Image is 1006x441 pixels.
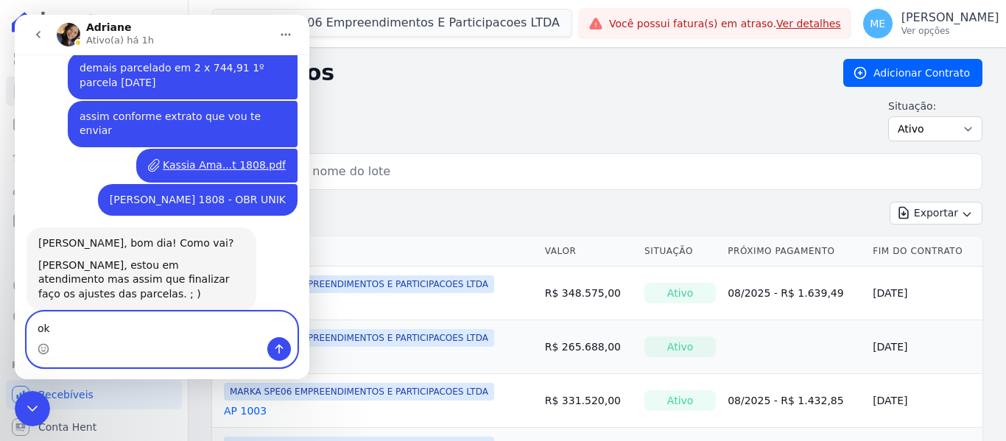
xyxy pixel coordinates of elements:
[6,303,182,333] a: Negativação
[24,222,230,236] div: [PERSON_NAME], bom dia! Como vai?
[53,86,283,133] div: assim conforme extrato que vou te enviar
[6,206,182,236] a: Minha Carteira
[12,38,283,85] div: Maria diz…
[539,236,639,267] th: Valor
[236,157,976,186] input: Buscar por nome do lote
[776,18,841,29] a: Ver detalhes
[890,202,982,225] button: Exportar
[13,297,282,322] textarea: Envie uma mensagem...
[148,143,271,158] div: Kassia Ama...t 1808.pdf
[71,18,139,33] p: Ativo(a) há 1h
[539,320,639,374] td: R$ 265.688,00
[6,380,182,409] a: Recebíveis
[212,60,820,86] h2: Contratos
[12,213,242,295] div: [PERSON_NAME], bom dia! Como vai?[PERSON_NAME], estou em atendimento mas assim que finalizar faço...
[901,25,999,37] p: Ver opções
[6,239,182,268] a: Transferências
[95,178,271,193] div: [PERSON_NAME] 1808 - OBR UNIK
[539,267,639,320] td: R$ 348.575,00
[867,320,982,374] td: [DATE]
[609,16,841,32] span: Você possui fatura(s) em atraso.
[539,374,639,428] td: R$ 331.520,00
[15,391,50,426] iframe: Intercom live chat
[12,169,283,214] div: Maria diz…
[212,236,539,267] th: Lote
[24,244,230,287] div: [PERSON_NAME], estou em atendimento mas assim que finalizar faço os ajustes das parcelas. ; )
[224,275,494,293] span: MARKA SPE06 EMPREENDIMENTOS E PARTICIPACOES LTDA
[224,383,494,401] span: MARKA SPE06 EMPREENDIMENTOS E PARTICIPACOES LTDA
[83,169,283,202] div: [PERSON_NAME] 1808 - OBR UNIK
[6,174,182,203] a: Clientes
[644,336,716,357] div: Ativo
[133,143,271,159] a: Kassia Ama...t 1808.pdf
[728,287,844,299] a: 08/2025 - R$ 1.639,49
[224,329,494,347] span: MARKA SPE06 EMPREENDIMENTOS E PARTICIPACOES LTDA
[867,374,982,428] td: [DATE]
[23,328,35,340] button: Selecionador de Emoji
[38,387,94,402] span: Recebíveis
[12,213,283,328] div: Adriane diz…
[6,109,182,138] a: Parcelas
[6,44,182,74] a: Visão Geral
[38,420,96,434] span: Conta Hent
[65,95,271,124] div: assim conforme extrato que vou te enviar
[65,46,271,75] div: demais parcelado em 2 x 744,91 1º parcela [DATE]
[639,236,722,267] th: Situação
[6,77,182,106] a: Contratos
[644,283,716,303] div: Ativo
[12,86,283,134] div: Maria diz…
[901,10,999,25] p: [PERSON_NAME]
[6,271,182,300] a: Crédito
[888,99,982,113] label: Situação:
[224,403,267,418] a: AP 1003
[12,134,283,169] div: Maria diz…
[644,390,716,411] div: Ativo
[843,59,982,87] a: Adicionar Contrato
[253,322,276,346] button: Enviar uma mensagem
[867,267,982,320] td: [DATE]
[722,236,867,267] th: Próximo Pagamento
[122,134,283,168] div: Kassia Ama...t 1808.pdf
[12,356,176,374] div: Plataformas
[870,18,885,29] span: ME
[15,15,309,379] iframe: Intercom live chat
[212,9,572,37] button: Marka Spe06 Empreendimentos E Participacoes LTDA
[53,38,283,84] div: demais parcelado em 2 x 744,91 1º parcela [DATE]
[6,141,182,171] a: Lotes
[257,6,285,34] button: Início
[867,236,982,267] th: Fim do Contrato
[728,395,844,406] a: 08/2025 - R$ 1.432,85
